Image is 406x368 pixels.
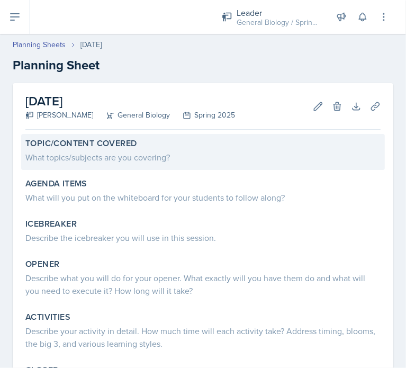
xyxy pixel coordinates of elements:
div: General Biology / Spring 2025 [237,17,321,28]
div: Leader [237,6,321,19]
div: What will you put on the whiteboard for your students to follow along? [25,191,381,204]
label: Agenda items [25,178,87,189]
h2: Planning Sheet [13,56,393,75]
div: Describe your activity in detail. How much time will each activity take? Address timing, blooms, ... [25,325,381,350]
label: Topic/Content Covered [25,138,137,149]
div: [DATE] [80,39,102,50]
div: Describe what you will do for your opener. What exactly will you have them do and what will you n... [25,272,381,297]
div: [PERSON_NAME] [25,110,93,121]
h2: [DATE] [25,92,235,111]
a: Planning Sheets [13,39,66,50]
label: Opener [25,259,59,270]
div: Describe the icebreaker you will use in this session. [25,231,381,244]
div: General Biology [93,110,170,121]
label: Icebreaker [25,219,77,229]
div: Spring 2025 [170,110,235,121]
label: Activities [25,312,70,322]
div: What topics/subjects are you covering? [25,151,381,164]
